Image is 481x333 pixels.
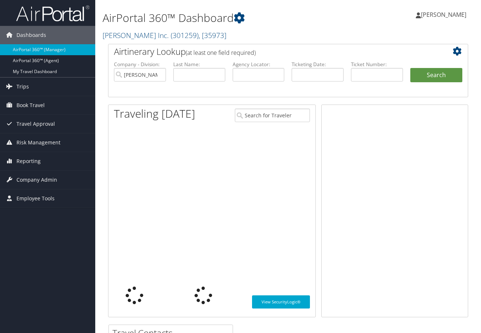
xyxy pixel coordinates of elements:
a: View SecurityLogic® [252,295,310,309]
span: Book Travel [16,96,45,114]
input: Search for Traveler [235,109,310,122]
h1: AirPortal 360™ Dashboard [103,10,350,26]
a: [PERSON_NAME] [416,4,474,26]
span: [PERSON_NAME] [421,11,466,19]
span: , [ 35973 ] [199,30,226,40]
button: Search [410,68,462,83]
h1: Traveling [DATE] [114,106,195,121]
span: Reporting [16,152,41,170]
span: Travel Approval [16,115,55,133]
a: [PERSON_NAME] Inc. [103,30,226,40]
span: ( 301259 ) [171,30,199,40]
span: (at least one field required) [186,49,256,57]
span: Risk Management [16,133,60,152]
label: Ticketing Date: [292,61,344,68]
span: Trips [16,77,29,96]
img: airportal-logo.png [16,5,89,22]
label: Agency Locator: [233,61,285,68]
label: Company - Division: [114,61,166,68]
label: Last Name: [173,61,225,68]
span: Employee Tools [16,189,55,208]
h2: Airtinerary Lookup [114,45,432,58]
span: Company Admin [16,171,57,189]
span: Dashboards [16,26,46,44]
label: Ticket Number: [351,61,403,68]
